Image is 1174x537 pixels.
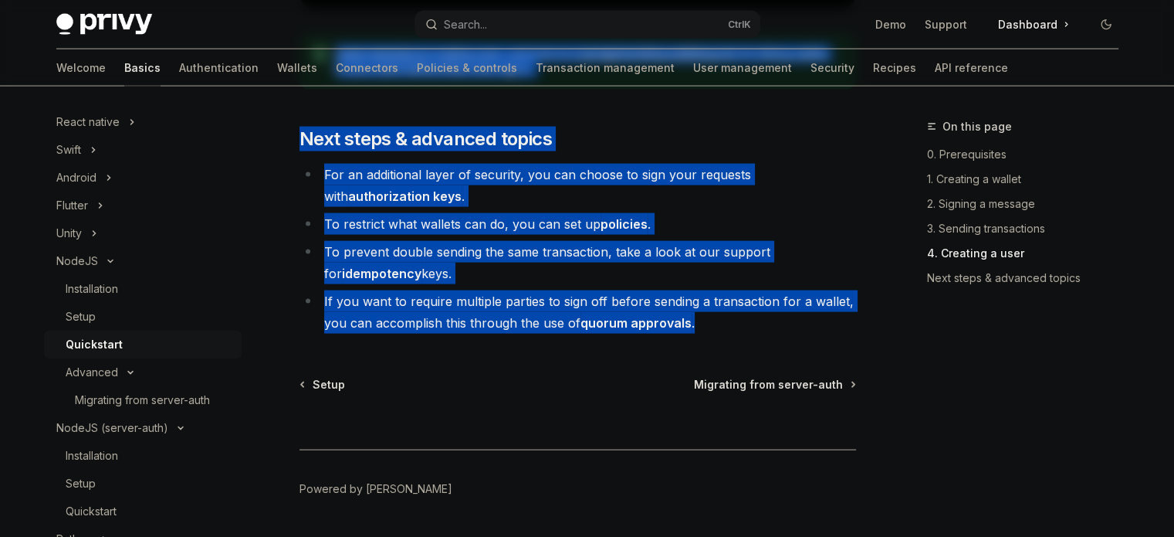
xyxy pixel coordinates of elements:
div: Search... [444,15,487,34]
a: policies [601,216,648,233]
button: Toggle dark mode [1094,12,1118,37]
div: NodeJS (server-auth) [56,419,168,437]
li: To prevent double sending the same transaction, take a look at our support for keys. [299,241,856,284]
li: To restrict what wallets can do, you can set up . [299,213,856,235]
a: 1. Creating a wallet [927,167,1131,192]
button: Toggle Flutter section [44,192,242,219]
a: User management [693,49,792,87]
a: authorization keys [348,189,462,205]
div: NodeJS [56,252,98,270]
a: 4. Creating a user [927,241,1131,266]
a: Migrating from server-auth [694,377,854,393]
div: Flutter [56,196,88,215]
a: API reference [935,49,1008,87]
div: React native [56,113,120,131]
li: If you want to require multiple parties to sign off before sending a transaction for a wallet, yo... [299,291,856,334]
button: Toggle NodeJS (server-auth) section [44,414,242,442]
button: Toggle Swift section [44,136,242,164]
div: Migrating from server-auth [75,391,210,410]
div: Installation [66,447,118,465]
a: Support [925,17,967,32]
div: Setup [66,474,96,493]
a: Connectors [336,49,398,87]
a: Quickstart [44,498,242,525]
div: Setup [66,308,96,326]
button: Toggle Advanced section [44,359,242,386]
div: Quickstart [66,502,117,521]
div: Android [56,168,96,187]
div: Quickstart [66,335,123,354]
li: For an additional layer of security, you can choose to sign your requests with . [299,164,856,207]
img: dark logo [56,14,152,36]
a: quorum approvals [580,315,692,331]
a: 3. Sending transactions [927,216,1131,241]
button: Toggle Unity section [44,219,242,247]
span: On this page [942,117,1012,136]
a: Powered by [PERSON_NAME] [299,481,452,497]
span: Next steps & advanced topics [299,127,552,151]
div: Unity [56,224,82,243]
button: Toggle React native section [44,108,242,136]
a: Authentication [179,49,259,87]
a: Wallets [277,49,317,87]
span: Setup [313,377,345,393]
span: Migrating from server-auth [694,377,843,393]
a: idempotency [342,266,421,282]
a: Migrating from server-auth [44,386,242,414]
a: Installation [44,442,242,470]
a: Installation [44,275,242,303]
a: 2. Signing a message [927,192,1131,216]
a: Basics [124,49,161,87]
a: Demo [875,17,906,32]
a: Dashboard [986,12,1081,37]
div: Installation [66,280,118,298]
a: Setup [44,303,242,331]
div: Swift [56,141,81,159]
a: Recipes [873,49,916,87]
span: Ctrl K [728,19,751,31]
a: Security [810,49,854,87]
a: Transaction management [536,49,675,87]
div: Advanced [66,363,118,382]
span: Dashboard [998,17,1057,32]
a: Setup [44,470,242,498]
a: Welcome [56,49,106,87]
a: Policies & controls [417,49,517,87]
a: Quickstart [44,331,242,359]
button: Open search [414,11,760,39]
a: 0. Prerequisites [927,142,1131,167]
a: Setup [301,377,345,393]
button: Toggle Android section [44,164,242,192]
a: Next steps & advanced topics [927,266,1131,291]
button: Toggle NodeJS section [44,247,242,275]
